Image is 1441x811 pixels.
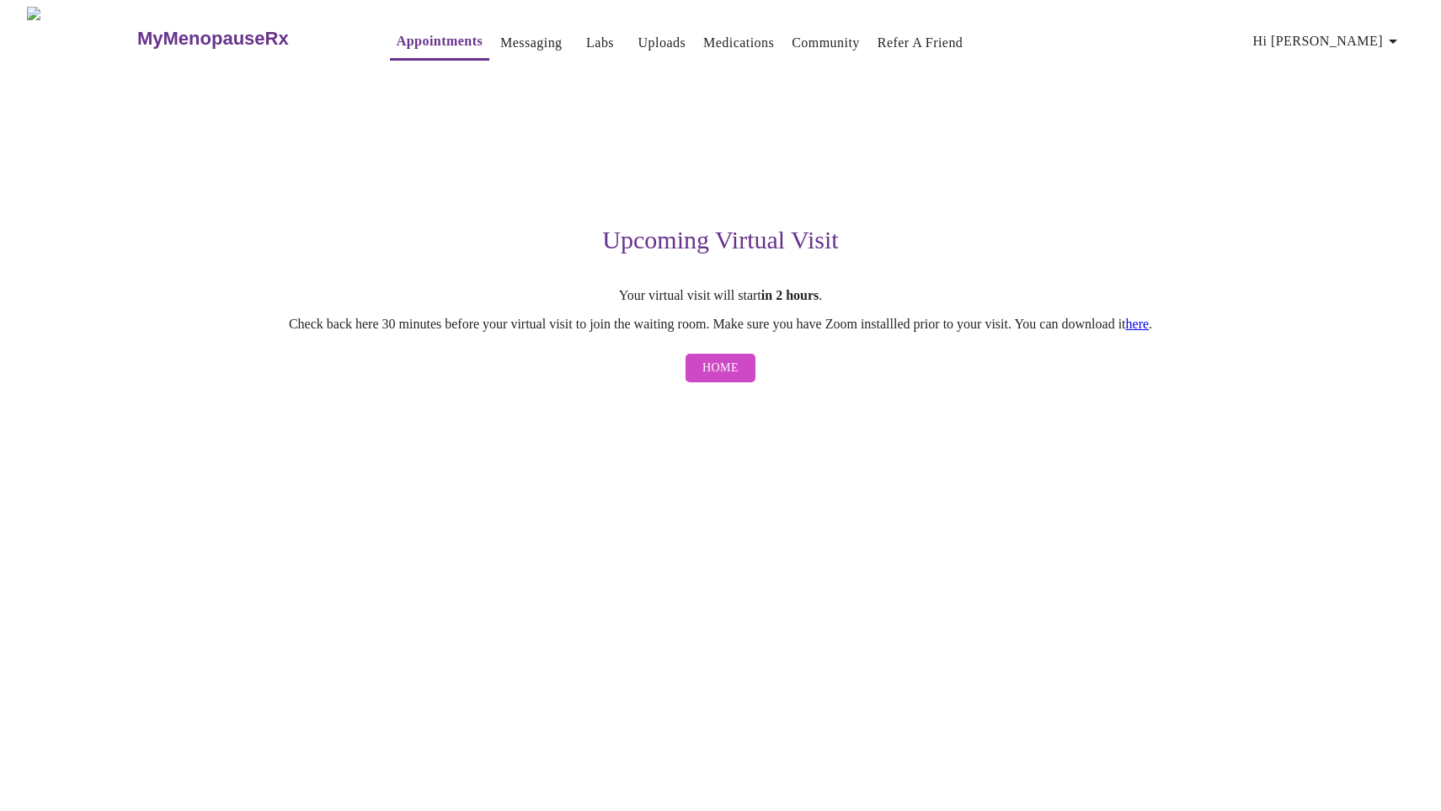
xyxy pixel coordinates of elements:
[586,31,614,55] a: Labs
[27,7,135,70] img: MyMenopauseRx Logo
[1126,317,1150,331] a: here
[1253,29,1403,53] span: Hi [PERSON_NAME]
[696,26,781,60] button: Medications
[574,26,627,60] button: Labs
[137,28,289,50] h3: MyMenopauseRx
[686,354,755,383] button: Home
[500,31,562,55] a: Messaging
[494,26,568,60] button: Messaging
[871,26,970,60] button: Refer a Friend
[785,26,867,60] button: Community
[202,226,1240,254] h3: Upcoming Virtual Visit
[638,31,686,55] a: Uploads
[390,24,489,61] button: Appointments
[792,31,860,55] a: Community
[878,31,963,55] a: Refer a Friend
[1246,24,1410,58] button: Hi [PERSON_NAME]
[202,288,1240,303] p: Your virtual visit will start .
[703,31,774,55] a: Medications
[135,9,355,68] a: MyMenopauseRx
[761,288,819,302] strong: in 2 hours
[202,317,1240,332] p: Check back here 30 minutes before your virtual visit to join the waiting room. Make sure you have...
[632,26,693,60] button: Uploads
[681,345,760,392] a: Home
[702,358,739,379] span: Home
[397,29,483,53] a: Appointments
